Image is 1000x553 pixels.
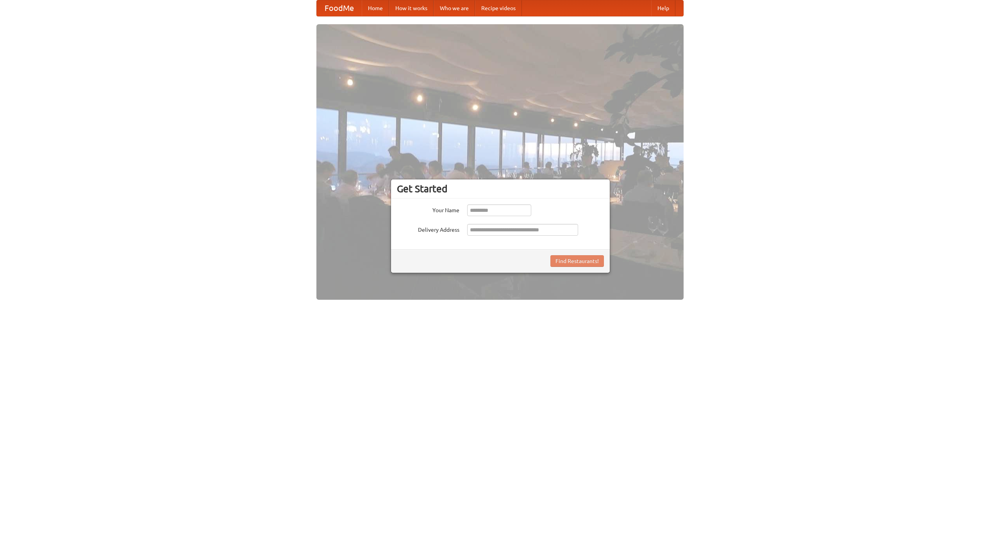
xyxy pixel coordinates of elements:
a: Help [651,0,675,16]
a: Who we are [434,0,475,16]
a: Home [362,0,389,16]
a: How it works [389,0,434,16]
a: FoodMe [317,0,362,16]
label: Delivery Address [397,224,459,234]
a: Recipe videos [475,0,522,16]
label: Your Name [397,204,459,214]
button: Find Restaurants! [550,255,604,267]
h3: Get Started [397,183,604,195]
